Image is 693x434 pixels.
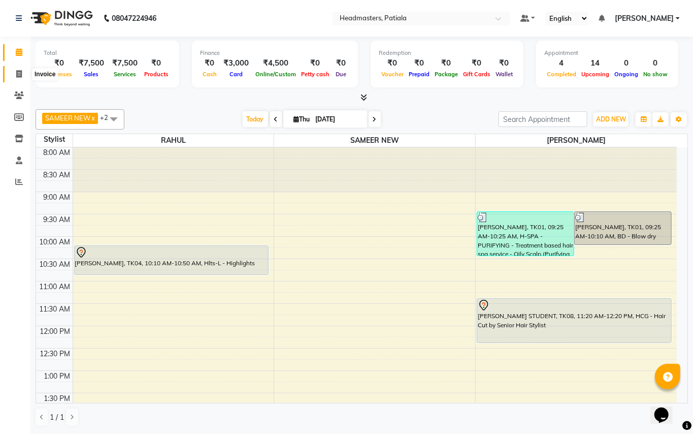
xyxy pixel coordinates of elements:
div: 8:30 AM [42,170,73,180]
span: 1 / 1 [50,412,64,423]
div: ₹0 [44,57,75,69]
span: ADD NEW [596,115,626,123]
div: 10:00 AM [38,237,73,247]
span: SAMEER NEW [274,134,475,147]
div: ₹0 [406,57,432,69]
b: 08047224946 [112,4,156,33]
span: Wallet [493,71,515,78]
img: logo [26,4,95,33]
div: ₹0 [432,57,460,69]
span: Due [333,71,349,78]
div: 1:30 PM [42,393,73,404]
button: ADD NEW [593,112,629,127]
span: [PERSON_NAME] [476,134,677,147]
div: [PERSON_NAME] STUDENT, TK08, 11:20 AM-12:20 PM, HCG - Hair Cut by Senior Hair Stylist [477,299,671,343]
div: ₹7,500 [108,57,142,69]
span: Products [142,71,171,78]
div: 11:30 AM [38,304,73,315]
div: 4 [544,57,579,69]
div: Stylist [36,134,73,145]
span: Today [243,111,268,127]
span: [PERSON_NAME] [615,13,674,24]
input: 2025-09-04 [313,112,364,127]
input: Search Appointment [499,111,587,127]
div: 8:00 AM [42,147,73,158]
div: Total [44,49,171,57]
span: Cash [200,71,219,78]
div: Invoice [32,69,58,81]
span: Gift Cards [460,71,493,78]
div: 1:00 PM [42,371,73,382]
div: ₹0 [460,57,493,69]
span: Completed [544,71,579,78]
div: 0 [641,57,670,69]
span: Card [227,71,245,78]
iframe: chat widget [650,393,683,424]
span: No show [641,71,670,78]
div: ₹0 [142,57,171,69]
div: [PERSON_NAME], TK01, 09:25 AM-10:25 AM, H-SPA - PURIFYING - Treatment based hair spa service - Oi... [477,212,574,256]
a: x [90,114,95,122]
span: SAMEER NEW [45,114,90,122]
div: 11:00 AM [38,282,73,292]
div: 0 [612,57,641,69]
div: Redemption [379,49,515,57]
div: ₹0 [332,57,350,69]
span: Petty cash [299,71,332,78]
span: Sales [82,71,102,78]
div: 9:30 AM [42,214,73,225]
div: ₹0 [379,57,406,69]
span: Online/Custom [253,71,299,78]
div: ₹4,500 [253,57,299,69]
div: 10:30 AM [38,259,73,270]
div: 12:30 PM [38,349,73,359]
div: Appointment [544,49,670,57]
span: RAHUL [73,134,274,147]
div: 9:00 AM [42,192,73,203]
span: Package [432,71,460,78]
div: 14 [579,57,612,69]
div: ₹0 [299,57,332,69]
span: Services [111,71,139,78]
div: [PERSON_NAME], TK04, 10:10 AM-10:50 AM, Hlts-L - Highlights [75,246,269,274]
span: Thu [291,115,313,123]
span: Prepaid [406,71,432,78]
div: ₹0 [493,57,515,69]
span: +2 [100,113,116,121]
div: ₹0 [200,57,219,69]
div: 12:00 PM [38,326,73,337]
span: Voucher [379,71,406,78]
span: Upcoming [579,71,612,78]
div: ₹7,500 [75,57,108,69]
div: [PERSON_NAME], TK01, 09:25 AM-10:10 AM, BD - Blow dry [575,212,671,244]
span: Ongoing [612,71,641,78]
div: ₹3,000 [219,57,253,69]
div: Finance [200,49,350,57]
